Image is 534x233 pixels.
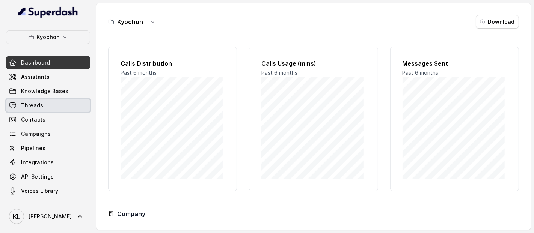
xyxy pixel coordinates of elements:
[6,127,90,141] a: Campaigns
[21,116,45,123] span: Contacts
[21,87,68,95] span: Knowledge Bases
[6,113,90,126] a: Contacts
[21,187,58,195] span: Voices Library
[6,170,90,183] a: API Settings
[403,59,507,68] h2: Messages Sent
[6,99,90,112] a: Threads
[6,70,90,84] a: Assistants
[121,59,225,68] h2: Calls Distribution
[6,184,90,198] a: Voices Library
[21,102,43,109] span: Threads
[21,144,45,152] span: Pipelines
[29,213,72,220] span: [PERSON_NAME]
[261,69,297,76] span: Past 6 months
[261,59,365,68] h2: Calls Usage (mins)
[6,56,90,69] a: Dashboard
[117,17,143,26] h3: Kyochon
[21,130,51,138] span: Campaigns
[21,159,54,166] span: Integrations
[13,213,20,221] text: KL
[6,30,90,44] button: Kyochon
[6,141,90,155] a: Pipelines
[476,15,519,29] button: Download
[403,69,439,76] span: Past 6 months
[21,59,50,66] span: Dashboard
[6,206,90,227] a: [PERSON_NAME]
[6,84,90,98] a: Knowledge Bases
[18,6,78,18] img: light.svg
[117,209,145,218] h3: Company
[21,73,50,81] span: Assistants
[36,33,60,42] p: Kyochon
[121,69,157,76] span: Past 6 months
[21,173,54,180] span: API Settings
[6,156,90,169] a: Integrations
